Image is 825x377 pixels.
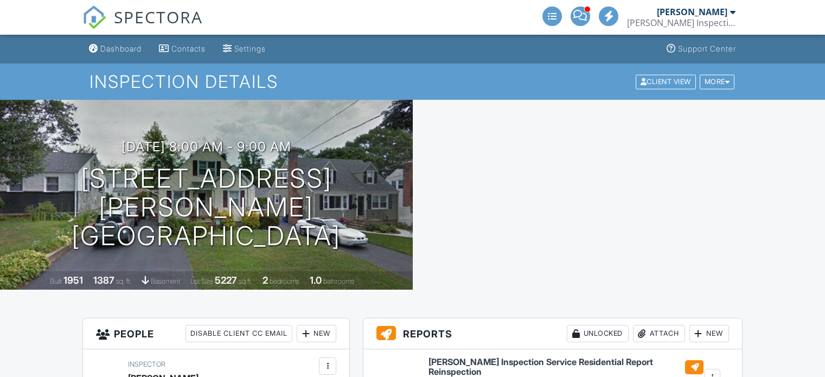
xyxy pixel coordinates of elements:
h1: [STREET_ADDRESS][PERSON_NAME] [GEOGRAPHIC_DATA] [17,164,395,250]
span: Built [50,277,62,285]
h3: Reports [363,318,742,349]
div: 1951 [63,274,83,286]
a: Client View [635,77,699,85]
h1: Inspection Details [89,72,736,91]
a: Dashboard [85,39,146,59]
span: sq. ft. [116,277,131,285]
span: sq.ft. [239,277,252,285]
span: bathrooms [323,277,354,285]
div: 5227 [215,274,237,286]
a: Settings [219,39,270,59]
div: New [297,325,336,342]
span: Inspector [128,360,165,368]
span: bedrooms [270,277,299,285]
div: Attach [633,325,685,342]
div: Settings [234,44,266,53]
div: Unlocked [567,325,629,342]
h3: People [83,318,349,349]
div: Schaefer Inspection Service [627,17,736,28]
a: Support Center [662,39,740,59]
div: 2 [263,274,268,286]
h6: [PERSON_NAME] Inspection Service Residential Report Reinspection [429,357,703,376]
div: Client View [636,74,696,89]
div: More [700,74,735,89]
div: 1.0 [310,274,322,286]
div: [PERSON_NAME] [657,7,727,17]
span: Lot Size [190,277,213,285]
div: New [689,325,729,342]
div: Support Center [678,44,736,53]
img: The Best Home Inspection Software - Spectora [82,5,106,29]
div: Dashboard [100,44,142,53]
div: Contacts [171,44,206,53]
a: Contacts [155,39,210,59]
div: Disable Client CC Email [186,325,292,342]
h3: [DATE] 8:00 am - 9:00 am [121,139,291,154]
span: SPECTORA [114,5,203,28]
div: 1387 [93,274,114,286]
span: basement [151,277,180,285]
a: SPECTORA [82,15,203,37]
